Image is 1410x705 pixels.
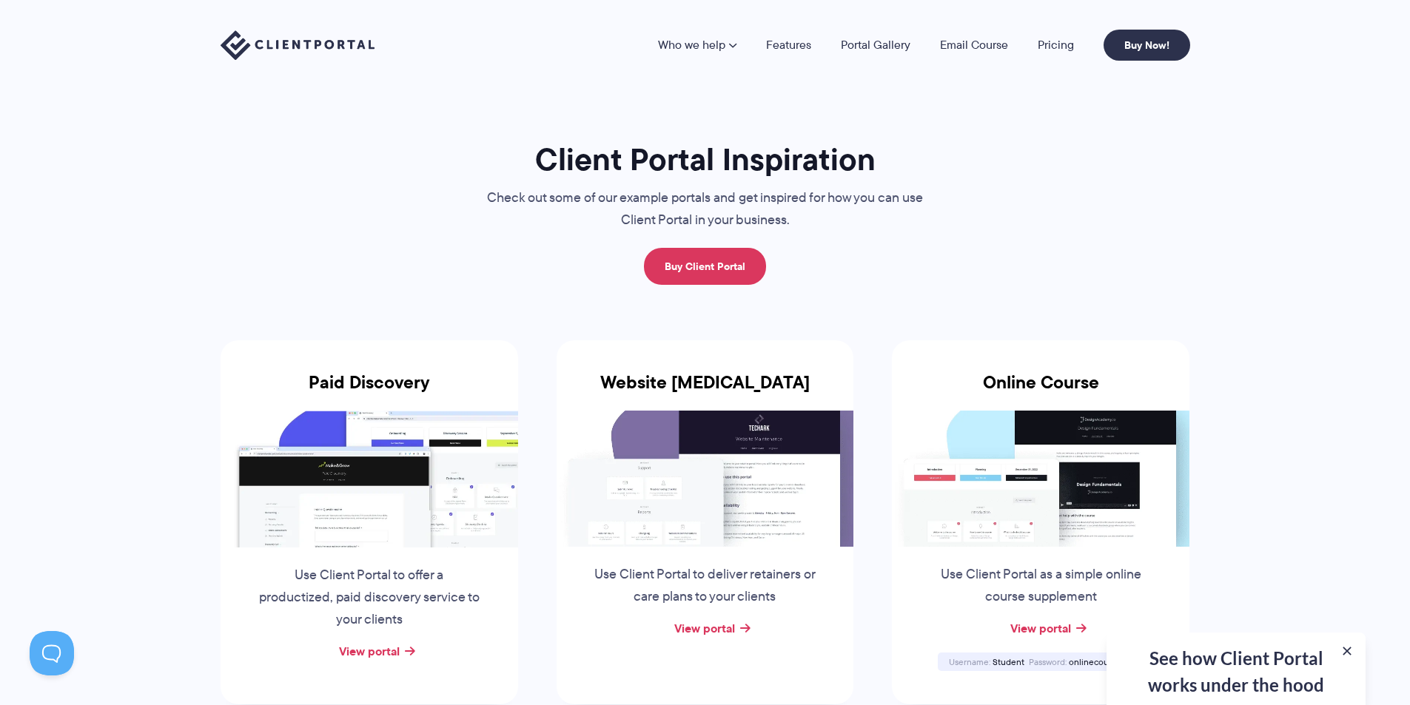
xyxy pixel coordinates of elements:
h3: Website [MEDICAL_DATA] [557,372,854,411]
h3: Paid Discovery [221,372,518,411]
a: Pricing [1038,39,1074,51]
span: onlinecourse123 [1069,655,1132,668]
span: Student [993,655,1024,668]
a: View portal [674,619,735,637]
a: Portal Gallery [841,39,910,51]
a: Who we help [658,39,736,51]
a: View portal [339,642,400,660]
h3: Online Course [892,372,1189,411]
a: Email Course [940,39,1008,51]
a: Features [766,39,811,51]
h1: Client Portal Inspiration [457,140,953,179]
p: Use Client Portal to offer a productized, paid discovery service to your clients [257,564,482,631]
p: Check out some of our example portals and get inspired for how you can use Client Portal in your ... [457,187,953,232]
a: View portal [1010,619,1071,637]
iframe: Toggle Customer Support [30,631,74,675]
span: Username [949,655,990,668]
p: Use Client Portal to deliver retainers or care plans to your clients [592,564,817,608]
a: Buy Now! [1104,30,1190,61]
p: Use Client Portal as a simple online course supplement [928,564,1153,608]
span: Password [1029,655,1067,668]
a: Buy Client Portal [644,248,766,285]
